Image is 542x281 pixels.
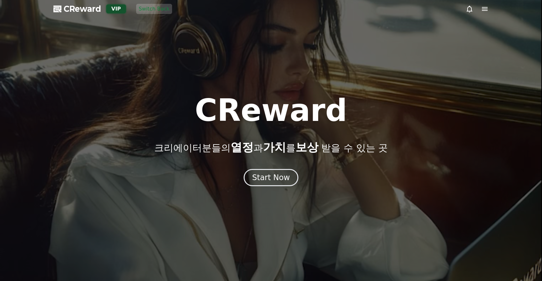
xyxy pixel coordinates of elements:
[64,4,101,14] span: CReward
[195,95,347,126] h1: CReward
[263,141,286,154] span: 가치
[136,4,172,14] button: Switch Back
[295,141,318,154] span: 보상
[53,4,101,14] a: CReward
[244,175,299,181] a: Start Now
[106,4,126,13] div: VIP
[252,172,290,183] div: Start Now
[154,141,388,154] p: 크리에이터분들의 과 를 받을 수 있는 곳
[231,141,254,154] span: 열정
[244,169,299,186] button: Start Now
